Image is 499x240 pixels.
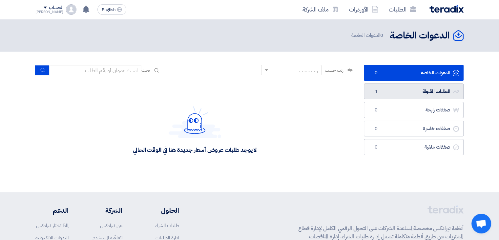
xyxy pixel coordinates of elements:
img: Hello [169,106,221,138]
a: صفقات خاسرة0 [364,121,464,137]
span: 0 [372,144,380,151]
a: الطلبات [384,2,422,17]
img: profile_test.png [66,4,76,15]
div: الحساب [49,5,63,11]
input: ابحث بعنوان أو رقم الطلب [50,65,141,75]
h2: الدعوات الخاصة [390,29,450,42]
li: الحلول [142,205,179,215]
a: صفقات رابحة0 [364,102,464,118]
a: الطلبات المقبولة1 [364,84,464,100]
div: لا يوجد طلبات عروض أسعار جديدة هنا في الوقت الحالي [133,146,257,154]
a: عن تيرادكس [100,222,122,229]
img: Teradix logo [429,5,464,13]
a: طلبات الشراء [155,222,179,229]
span: English [102,8,115,12]
span: الدعوات الخاصة [351,32,385,39]
li: الشركة [88,205,122,215]
div: رتب حسب [299,67,318,74]
span: 0 [380,32,383,39]
span: بحث [141,67,150,74]
a: صفقات ملغية0 [364,139,464,155]
span: رتب حسب [325,67,343,74]
a: الأوردرات [344,2,384,17]
span: 1 [372,88,380,95]
span: 0 [372,70,380,76]
button: English [97,4,126,15]
span: 0 [372,126,380,132]
a: لماذا تختار تيرادكس [36,222,69,229]
a: ملف الشركة [297,2,344,17]
a: دردشة مفتوحة [471,214,491,233]
li: الدعم [35,205,69,215]
div: [PERSON_NAME] [35,10,63,14]
span: 0 [372,107,380,113]
a: الدعوات الخاصة0 [364,65,464,81]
